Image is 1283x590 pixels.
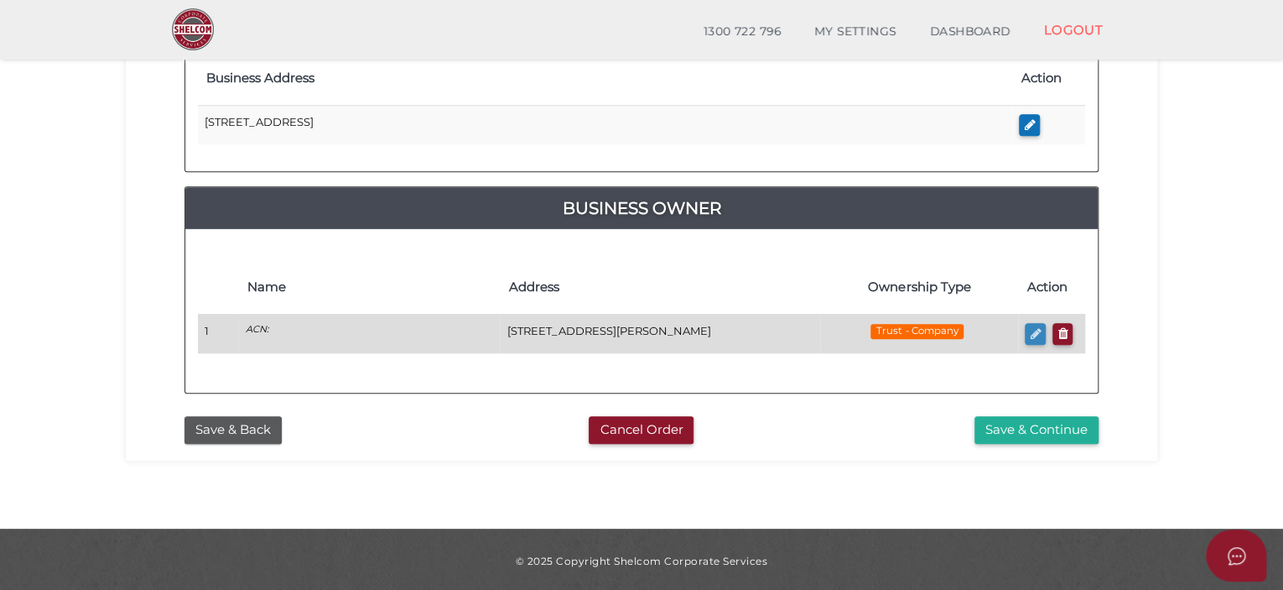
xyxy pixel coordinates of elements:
[198,105,1012,144] td: [STREET_ADDRESS]
[1026,280,1077,295] h4: Action
[185,195,1098,222] a: Business Owner
[206,71,1004,86] h4: Business Address
[589,416,693,444] button: Cancel Order
[1026,13,1119,47] a: LOGOUT
[687,15,797,49] a: 1300 722 796
[1206,530,1266,582] button: Open asap
[870,324,964,339] span: Trust - Company
[913,15,1027,49] a: DASHBOARD
[246,323,268,335] i: ACN:
[198,314,239,353] td: 1
[500,314,820,353] td: [STREET_ADDRESS][PERSON_NAME]
[508,280,812,295] h4: Address
[797,15,913,49] a: MY SETTINGS
[974,416,1099,444] button: Save & Continue
[138,554,1145,568] div: © 2025 Copyright Shelcom Corporate Services
[828,280,1010,295] h4: Ownership Type
[184,416,282,444] button: Save & Back
[247,280,491,295] h4: Name
[1021,71,1077,86] h4: Action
